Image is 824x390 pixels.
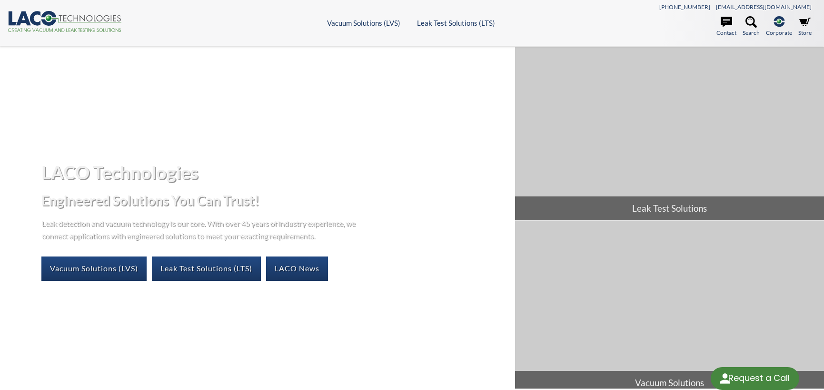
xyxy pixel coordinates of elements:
[515,47,824,220] a: Leak Test Solutions
[743,16,760,37] a: Search
[711,367,799,390] div: Request a Call
[716,16,736,37] a: Contact
[766,28,792,37] span: Corporate
[41,192,507,209] h2: Engineered Solutions You Can Trust!
[41,161,507,184] h1: LACO Technologies
[327,19,400,27] a: Vacuum Solutions (LVS)
[41,217,360,241] p: Leak detection and vacuum technology is our core. With over 45 years of industry experience, we c...
[515,196,824,220] span: Leak Test Solutions
[266,257,328,280] a: LACO News
[798,16,812,37] a: Store
[152,257,261,280] a: Leak Test Solutions (LTS)
[728,367,790,389] div: Request a Call
[659,3,710,10] a: [PHONE_NUMBER]
[417,19,495,27] a: Leak Test Solutions (LTS)
[717,371,733,386] img: round button
[716,3,812,10] a: [EMAIL_ADDRESS][DOMAIN_NAME]
[41,257,147,280] a: Vacuum Solutions (LVS)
